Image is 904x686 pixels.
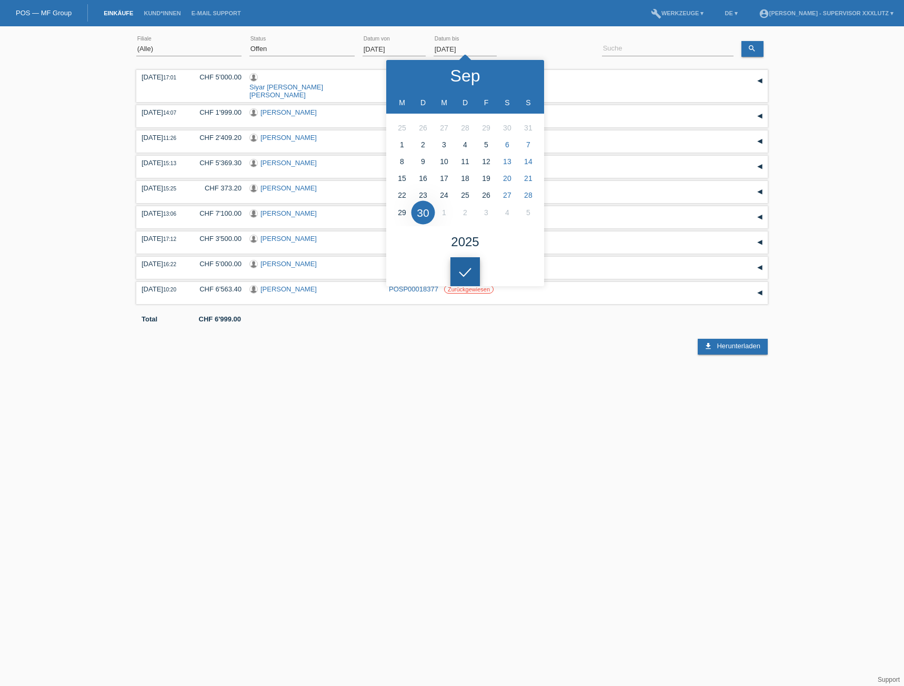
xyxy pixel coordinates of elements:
[451,236,479,248] div: 2025
[748,44,756,53] i: search
[142,159,184,167] div: [DATE]
[142,134,184,142] div: [DATE]
[752,285,768,301] div: auf-/zuklappen
[752,134,768,149] div: auf-/zuklappen
[192,108,242,116] div: CHF 1'999.00
[163,75,176,80] span: 17:01
[186,10,246,16] a: E-Mail Support
[444,285,494,294] label: Zurückgewiesen
[142,260,184,268] div: [DATE]
[142,315,157,323] b: Total
[192,260,242,268] div: CHF 5'000.00
[260,209,317,217] a: [PERSON_NAME]
[389,285,438,293] a: POSP00018377
[142,235,184,243] div: [DATE]
[142,209,184,217] div: [DATE]
[752,184,768,200] div: auf-/zuklappen
[260,159,317,167] a: [PERSON_NAME]
[704,342,712,350] i: download
[192,159,242,167] div: CHF 5'369.30
[651,8,661,19] i: build
[192,209,242,217] div: CHF 7'100.00
[752,235,768,250] div: auf-/zuklappen
[754,10,899,16] a: account_circle[PERSON_NAME] - Supervisor XXXLutz ▾
[752,159,768,175] div: auf-/zuklappen
[249,83,323,99] a: Siyar [PERSON_NAME] [PERSON_NAME]
[260,235,317,243] a: [PERSON_NAME]
[163,186,176,191] span: 15:25
[16,9,72,17] a: POS — MF Group
[450,67,480,84] div: Sep
[260,108,317,116] a: [PERSON_NAME]
[759,8,769,19] i: account_circle
[717,342,760,350] span: Herunterladen
[646,10,709,16] a: buildWerkzeuge ▾
[163,287,176,292] span: 10:20
[163,236,176,242] span: 17:12
[752,108,768,124] div: auf-/zuklappen
[260,260,317,268] a: [PERSON_NAME]
[192,73,242,81] div: CHF 5'000.00
[752,209,768,225] div: auf-/zuklappen
[752,260,768,276] div: auf-/zuklappen
[698,339,768,355] a: download Herunterladen
[192,285,242,293] div: CHF 6'563.40
[199,315,241,323] b: CHF 6'999.00
[192,134,242,142] div: CHF 2'409.20
[260,184,317,192] a: [PERSON_NAME]
[163,261,176,267] span: 16:22
[142,73,184,81] div: [DATE]
[138,10,186,16] a: Kund*innen
[719,10,742,16] a: DE ▾
[260,285,317,293] a: [PERSON_NAME]
[142,184,184,192] div: [DATE]
[260,134,317,142] a: [PERSON_NAME]
[878,676,900,683] a: Support
[163,110,176,116] span: 14:07
[163,135,176,141] span: 11:26
[192,184,242,192] div: CHF 373.20
[752,73,768,89] div: auf-/zuklappen
[142,285,184,293] div: [DATE]
[142,108,184,116] div: [DATE]
[98,10,138,16] a: Einkäufe
[192,235,242,243] div: CHF 3'500.00
[741,41,764,57] a: search
[163,160,176,166] span: 15:13
[163,211,176,217] span: 13:06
